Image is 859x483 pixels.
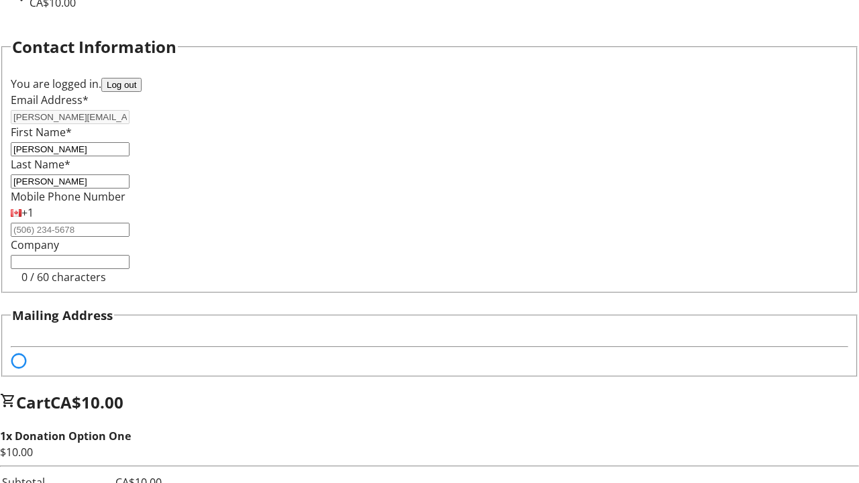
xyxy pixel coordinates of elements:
span: CA$10.00 [50,391,123,413]
label: First Name* [11,125,72,140]
label: Mobile Phone Number [11,189,125,204]
label: Email Address* [11,93,89,107]
span: Cart [16,391,50,413]
tr-character-limit: 0 / 60 characters [21,270,106,284]
div: You are logged in. [11,76,848,92]
input: (506) 234-5678 [11,223,130,237]
label: Last Name* [11,157,70,172]
label: Company [11,237,59,252]
h3: Mailing Address [12,306,113,325]
button: Log out [101,78,142,92]
h2: Contact Information [12,35,176,59]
